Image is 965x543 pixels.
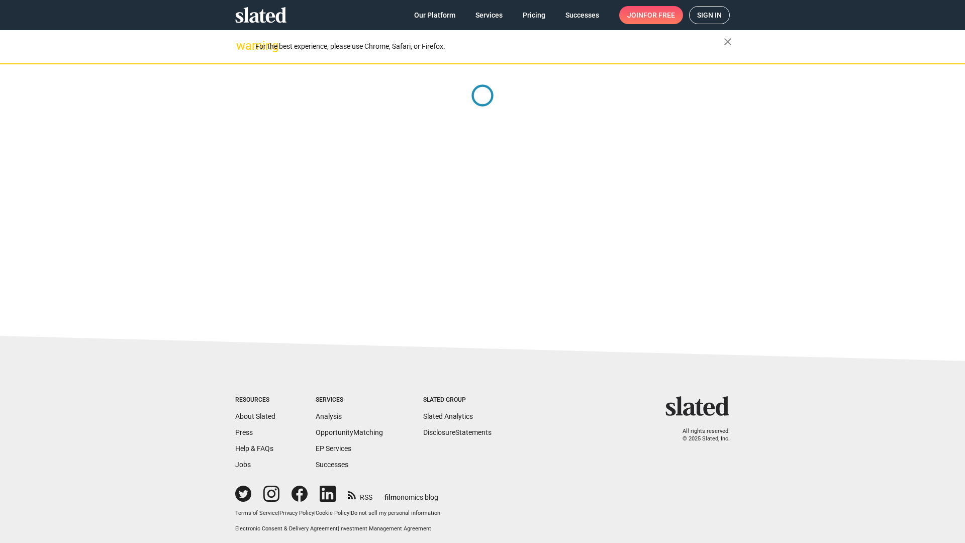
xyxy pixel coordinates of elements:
[619,6,683,24] a: Joinfor free
[423,428,492,436] a: DisclosureStatements
[349,510,351,516] span: |
[351,510,440,517] button: Do not sell my personal information
[338,525,339,532] span: |
[235,428,253,436] a: Press
[278,510,279,516] span: |
[316,510,349,516] a: Cookie Policy
[406,6,463,24] a: Our Platform
[384,493,397,501] span: film
[672,428,730,442] p: All rights reserved. © 2025 Slated, Inc.
[314,510,316,516] span: |
[316,444,351,452] a: EP Services
[722,36,734,48] mat-icon: close
[515,6,553,24] a: Pricing
[627,6,675,24] span: Join
[348,487,372,502] a: RSS
[523,6,545,24] span: Pricing
[475,6,503,24] span: Services
[235,444,273,452] a: Help & FAQs
[467,6,511,24] a: Services
[279,510,314,516] a: Privacy Policy
[339,525,431,532] a: Investment Management Agreement
[565,6,599,24] span: Successes
[236,40,248,52] mat-icon: warning
[423,412,473,420] a: Slated Analytics
[423,396,492,404] div: Slated Group
[689,6,730,24] a: Sign in
[697,7,722,24] span: Sign in
[316,461,348,469] a: Successes
[235,412,275,420] a: About Slated
[557,6,607,24] a: Successes
[316,412,342,420] a: Analysis
[255,40,724,53] div: For the best experience, please use Chrome, Safari, or Firefox.
[235,396,275,404] div: Resources
[414,6,455,24] span: Our Platform
[643,6,675,24] span: for free
[384,485,438,502] a: filmonomics blog
[235,461,251,469] a: Jobs
[235,525,338,532] a: Electronic Consent & Delivery Agreement
[316,396,383,404] div: Services
[235,510,278,516] a: Terms of Service
[316,428,383,436] a: OpportunityMatching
